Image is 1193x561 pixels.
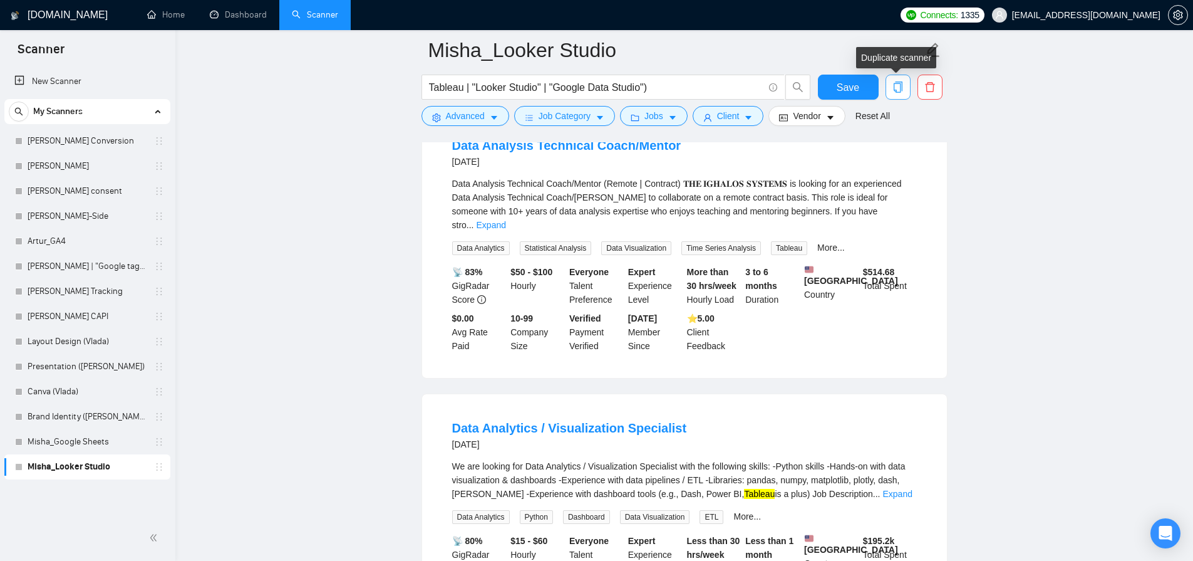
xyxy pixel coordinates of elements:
span: Advanced [446,109,485,123]
a: Layout Design (Vlada) [28,329,147,354]
b: [GEOGRAPHIC_DATA] [804,534,898,555]
span: Client [717,109,740,123]
span: Scanner [8,40,75,66]
span: user [703,113,712,122]
span: copy [886,81,910,93]
b: Expert [628,536,656,546]
span: holder [154,437,164,447]
span: holder [154,211,164,221]
button: setting [1168,5,1188,25]
span: search [786,81,810,93]
span: holder [154,136,164,146]
span: idcard [779,113,788,122]
div: Client Feedback [684,312,743,353]
div: [DATE] [452,437,687,452]
b: Less than 1 month [745,536,793,560]
span: Data Visualization [601,241,671,255]
b: Expert [628,267,656,277]
b: Verified [569,313,601,323]
a: Artur_GA4 [28,229,147,254]
b: 📡 80% [452,536,483,546]
span: info-circle [769,83,777,92]
span: delete [918,81,942,93]
span: holder [154,387,164,397]
div: Open Intercom Messenger [1150,518,1180,548]
div: Company Size [508,312,567,353]
span: holder [154,362,164,372]
span: Vendor [793,109,820,123]
a: Expand [477,220,506,230]
a: dashboardDashboard [210,9,267,20]
a: New Scanner [14,69,160,94]
span: Job Category [539,109,591,123]
span: setting [1169,10,1187,20]
button: barsJob Categorycaret-down [514,106,615,126]
b: 3 to 6 months [745,267,777,291]
span: folder [631,113,639,122]
div: Member Since [626,312,684,353]
div: Data Analysis Technical Coach/Mentor (Remote | Contract) 𝐓𝐇𝐄 𝐈𝐆𝐇𝐀𝐋𝐎𝐒 𝐒𝐘𝐒𝐓𝐄𝐌𝐒 is looking for an ex... [452,177,917,232]
span: caret-down [490,113,498,122]
li: My Scanners [4,99,170,480]
span: caret-down [744,113,753,122]
a: setting [1168,10,1188,20]
a: Expand [883,489,912,499]
span: holder [154,186,164,196]
span: info-circle [477,295,486,304]
input: Scanner name... [428,34,922,66]
span: My Scanners [33,99,83,124]
span: 1335 [961,8,979,22]
img: upwork-logo.png [906,10,916,20]
b: Everyone [569,267,609,277]
b: 10-99 [510,313,533,323]
span: Jobs [644,109,663,123]
span: ... [467,220,474,230]
b: Less than 30 hrs/week [687,536,740,560]
mark: Tableau [744,489,775,499]
button: delete [917,75,943,100]
a: [PERSON_NAME] CAPI [28,304,147,329]
b: $0.00 [452,313,474,323]
li: New Scanner [4,69,170,94]
span: setting [432,113,441,122]
div: Avg Rate Paid [450,312,509,353]
b: Everyone [569,536,609,546]
span: Python [520,510,553,524]
a: Reset All [855,109,890,123]
b: $15 - $60 [510,536,547,546]
span: Dashboard [563,510,610,524]
button: idcardVendorcaret-down [768,106,845,126]
span: holder [154,261,164,271]
div: GigRadar Score [450,265,509,307]
span: Tableau [771,241,807,255]
a: [PERSON_NAME] Tracking [28,279,147,304]
a: [PERSON_NAME]-Side [28,204,147,229]
b: ⭐️ 5.00 [687,313,715,323]
a: Canva (Vlada) [28,379,147,404]
span: bars [525,113,534,122]
b: [DATE] [628,313,657,323]
a: Data Analysis Technical Coach/Mentor [452,139,681,152]
span: caret-down [596,113,604,122]
span: holder [154,286,164,296]
span: holder [154,236,164,246]
span: Data Visualization [620,510,690,524]
span: edit [924,42,941,58]
div: Talent Preference [567,265,626,307]
button: folderJobscaret-down [620,106,688,126]
div: Hourly [508,265,567,307]
span: caret-down [668,113,677,122]
span: Data Analytics [452,510,510,524]
button: settingAdvancedcaret-down [421,106,509,126]
span: Data Analytics [452,241,510,255]
div: Experience Level [626,265,684,307]
span: caret-down [826,113,835,122]
div: Duration [743,265,802,307]
div: Payment Verified [567,312,626,353]
span: Statistical Analysis [520,241,592,255]
button: Save [818,75,879,100]
span: holder [154,462,164,472]
div: Country [802,265,860,307]
a: [PERSON_NAME] Conversion [28,128,147,154]
span: Connects: [920,8,958,22]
